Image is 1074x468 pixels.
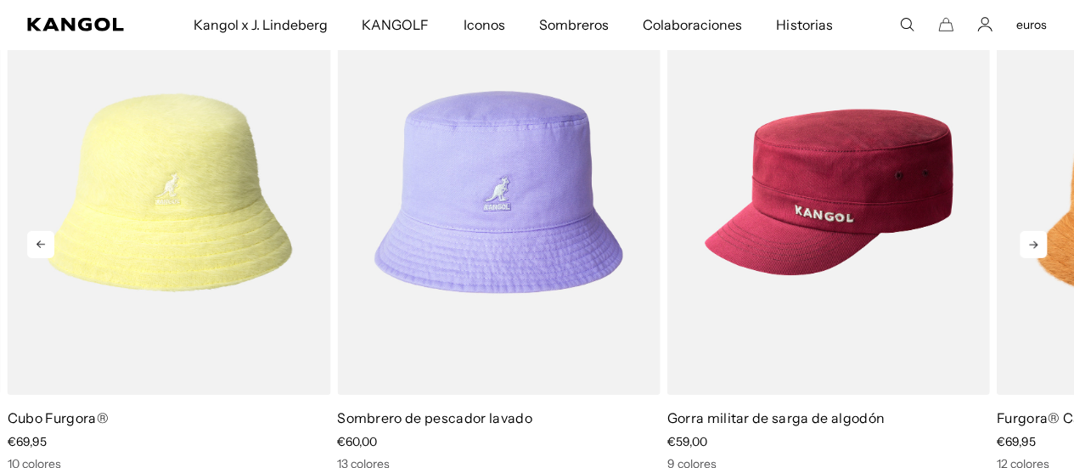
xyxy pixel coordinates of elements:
span: €60,00 [337,434,377,449]
a: Cubo Furgora® [8,409,109,426]
span: €69,95 [8,434,47,449]
span: €59,00 [666,434,706,449]
summary: Busca aquí [899,17,914,32]
font: Gorra militar de sarga de algodón [666,409,885,426]
a: Sombrero de pescador lavado [337,409,532,426]
a: Kangol [27,18,127,31]
font: Iconos [463,16,504,33]
font: Kangol x J. Lindeberg [194,16,329,33]
span: €69,95 [997,434,1036,449]
font: Historias [776,16,832,33]
font: KANGOLF [362,16,429,33]
button: euros [1016,17,1047,32]
font: Sombreros [539,16,609,33]
a: Cuenta [977,17,992,32]
button: Carro [938,17,953,32]
font: Colaboraciones [643,16,742,33]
